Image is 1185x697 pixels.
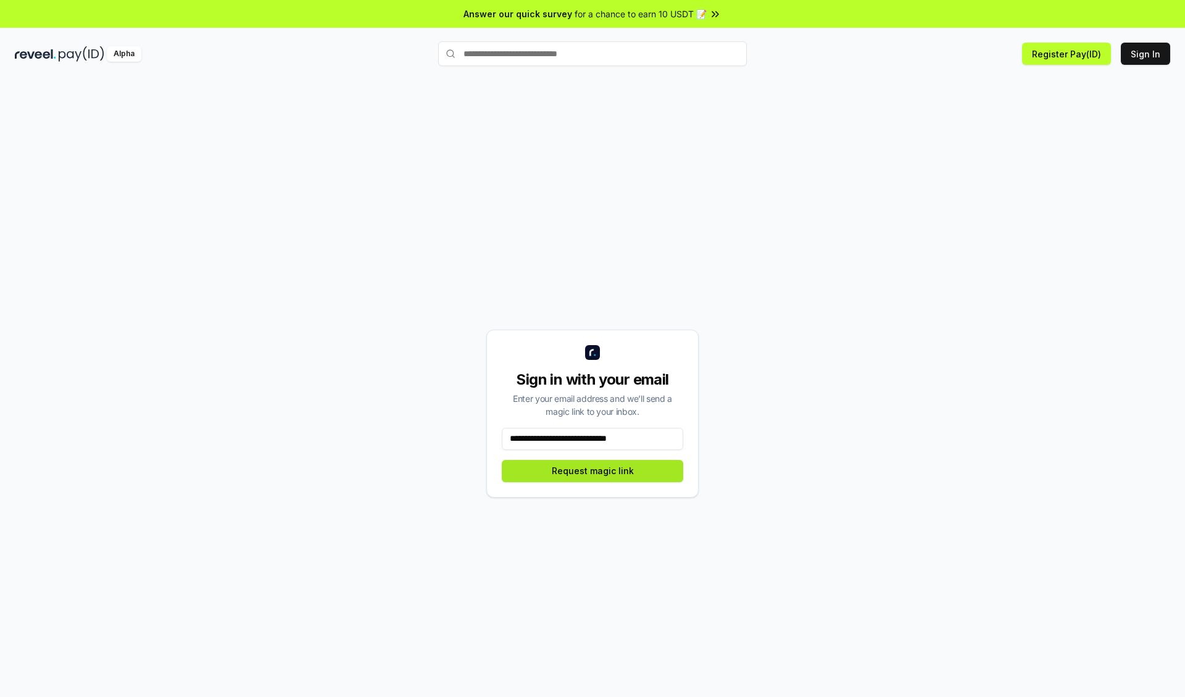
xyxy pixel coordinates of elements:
img: reveel_dark [15,46,56,62]
span: for a chance to earn 10 USDT 📝 [575,7,707,20]
div: Alpha [107,46,141,62]
img: logo_small [585,345,600,360]
span: Answer our quick survey [464,7,572,20]
div: Sign in with your email [502,370,683,390]
button: Sign In [1121,43,1170,65]
button: Register Pay(ID) [1022,43,1111,65]
img: pay_id [59,46,104,62]
div: Enter your email address and we’ll send a magic link to your inbox. [502,392,683,418]
button: Request magic link [502,460,683,482]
